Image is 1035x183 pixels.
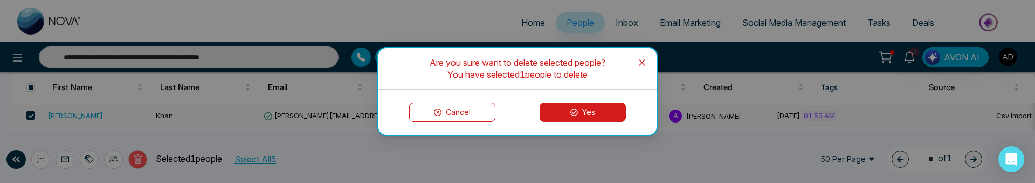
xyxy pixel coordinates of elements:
span: close [638,58,646,67]
div: Are you sure want to delete selected people? You have selected 1 people to delete [400,57,635,80]
button: Cancel [409,103,495,122]
button: Yes [540,103,626,122]
div: Open Intercom Messenger [998,146,1024,172]
button: Close [627,48,657,77]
